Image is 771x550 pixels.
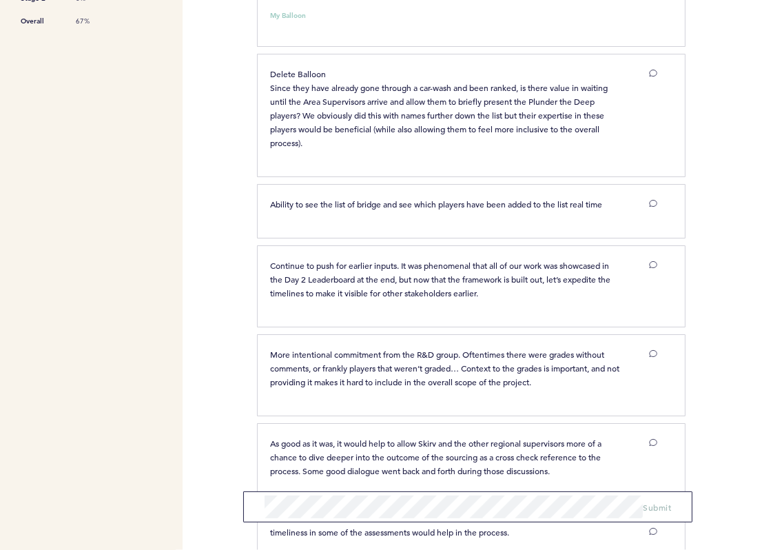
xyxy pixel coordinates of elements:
[270,68,610,148] span: Delete Balloon Since they have already gone through a car-wash and been ranked, is there value in...
[270,349,621,387] span: More intentional commitment from the R&D group. Oftentimes there were grades without comments, or...
[643,502,671,513] span: Submit
[270,527,509,538] span: timeliness in some of the assessments would help in the process.
[21,14,62,28] span: Overall
[270,438,604,476] span: As good as it was, it would help to allow Skirv and the other regional supervisors more of a chan...
[76,17,117,26] span: 67%
[270,198,602,210] span: Ability to see the list of bridge and see which players have been added to the list real time
[270,12,306,19] small: My Balloon
[270,260,613,298] span: Continue to push for earlier inputs. It was phenomenal that all of our work was showcased in the ...
[643,500,671,514] button: Submit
